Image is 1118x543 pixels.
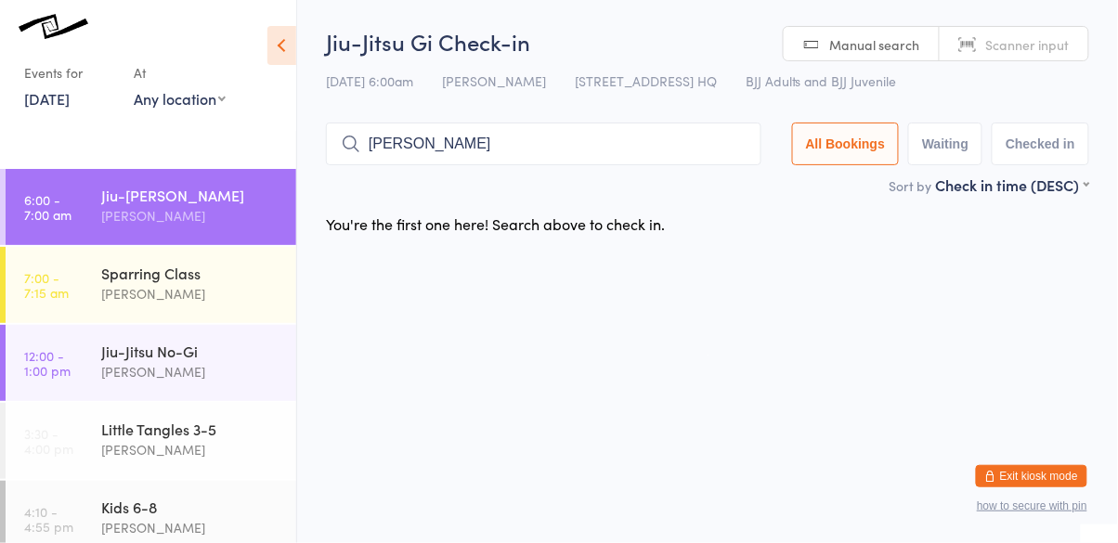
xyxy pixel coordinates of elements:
[908,123,982,165] button: Waiting
[792,123,900,165] button: All Bookings
[24,348,71,378] time: 12:00 - 1:00 pm
[101,419,280,439] div: Little Tangles 3-5
[326,71,413,90] span: [DATE] 6:00am
[101,283,280,304] div: [PERSON_NAME]
[442,71,546,90] span: [PERSON_NAME]
[101,439,280,460] div: [PERSON_NAME]
[101,185,280,205] div: Jiu-[PERSON_NAME]
[24,270,69,300] time: 7:00 - 7:15 am
[19,14,88,39] img: Knots Jiu-Jitsu
[6,403,296,479] a: 3:30 -4:00 pmLittle Tangles 3-5[PERSON_NAME]
[575,71,717,90] span: [STREET_ADDRESS] HQ
[890,176,932,195] label: Sort by
[6,247,296,323] a: 7:00 -7:15 amSparring Class[PERSON_NAME]
[134,58,226,88] div: At
[24,58,115,88] div: Events for
[134,88,226,109] div: Any location
[101,517,280,538] div: [PERSON_NAME]
[326,26,1089,57] h2: Jiu-Jitsu Gi Check-in
[24,504,73,534] time: 4:10 - 4:55 pm
[992,123,1089,165] button: Checked in
[24,88,70,109] a: [DATE]
[326,213,665,234] div: You're the first one here! Search above to check in.
[101,497,280,517] div: Kids 6-8
[326,123,761,165] input: Search
[986,35,1070,54] span: Scanner input
[6,169,296,245] a: 6:00 -7:00 amJiu-[PERSON_NAME][PERSON_NAME]
[977,499,1087,512] button: how to secure with pin
[830,35,920,54] span: Manual search
[101,205,280,226] div: [PERSON_NAME]
[101,361,280,382] div: [PERSON_NAME]
[24,192,71,222] time: 6:00 - 7:00 am
[976,465,1087,487] button: Exit kiosk mode
[6,325,296,401] a: 12:00 -1:00 pmJiu-Jitsu No-Gi[PERSON_NAME]
[101,263,280,283] div: Sparring Class
[936,175,1089,195] div: Check in time (DESC)
[24,426,73,456] time: 3:30 - 4:00 pm
[101,341,280,361] div: Jiu-Jitsu No-Gi
[746,71,897,90] span: BJJ Adults and BJJ Juvenile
